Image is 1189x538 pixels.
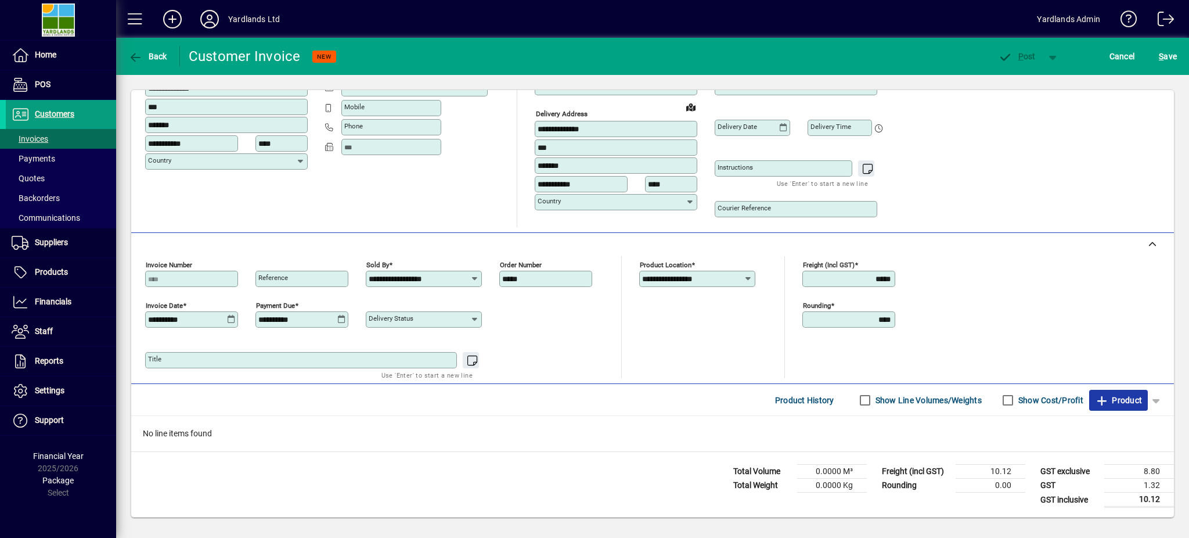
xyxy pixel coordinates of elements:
a: Backorders [6,188,116,208]
app-page-header-button: Back [116,46,180,67]
button: Add [154,9,191,30]
a: Knowledge Base [1112,2,1137,40]
span: Communications [12,213,80,223]
span: S [1159,52,1163,61]
button: Product History [770,390,839,411]
span: Cancel [1109,47,1135,66]
span: ost [998,52,1036,61]
mat-label: Rounding [803,302,831,310]
mat-label: Order number [500,261,542,269]
a: Payments [6,149,116,168]
button: Post [992,46,1042,67]
span: Quotes [12,174,45,183]
span: Staff [35,327,53,336]
span: Payments [12,154,55,163]
span: Invoices [12,134,48,144]
div: Customer Invoice [189,47,301,66]
td: 1.32 [1104,479,1174,493]
td: Freight (incl GST) [876,465,956,479]
td: GST inclusive [1035,493,1104,507]
span: POS [35,80,51,89]
td: 0.0000 M³ [797,465,867,479]
td: Rounding [876,479,956,493]
mat-label: Delivery date [718,123,757,131]
mat-hint: Use 'Enter' to start a new line [777,177,868,190]
a: Products [6,258,116,287]
td: 8.80 [1104,465,1174,479]
a: Reports [6,347,116,376]
div: No line items found [131,416,1174,451]
mat-label: Country [538,197,561,205]
span: Suppliers [35,238,68,247]
label: Show Line Volumes/Weights [873,394,982,406]
span: Settings [35,386,64,395]
label: Show Cost/Profit [1016,394,1083,406]
mat-label: Title [148,355,161,363]
span: Product [1095,391,1142,410]
a: Communications [6,208,116,228]
button: Back [125,46,170,67]
span: Support [35,415,64,425]
span: Financial Year [33,451,84,461]
mat-label: Reference [258,274,288,282]
a: Quotes [6,168,116,188]
mat-label: Product location [640,261,691,269]
a: Home [6,41,116,70]
td: Total Weight [727,479,797,493]
mat-label: Mobile [344,103,365,111]
span: NEW [317,53,332,60]
a: View on map [682,98,700,116]
mat-label: Freight (incl GST) [803,261,855,269]
mat-hint: Use 'Enter' to start a new line [381,368,473,382]
span: Reports [35,356,63,365]
a: Financials [6,288,116,317]
span: Back [128,52,167,61]
mat-label: Invoice date [146,302,183,310]
mat-label: Delivery time [810,123,851,131]
a: Support [6,406,116,435]
mat-label: Phone [344,122,363,130]
button: Product [1089,390,1148,411]
span: Financials [35,297,71,306]
span: P [1018,52,1024,61]
td: GST [1035,479,1104,493]
mat-label: Sold by [366,261,389,269]
span: Product History [775,391,834,410]
mat-label: Courier Reference [718,204,771,212]
mat-label: Country [148,156,171,164]
td: 10.12 [1104,493,1174,507]
a: Staff [6,317,116,346]
span: Backorders [12,193,60,203]
td: GST exclusive [1035,465,1104,479]
a: Settings [6,376,116,406]
button: Cancel [1107,46,1138,67]
mat-label: Instructions [718,163,753,171]
span: Products [35,267,68,277]
td: 10.12 [956,465,1025,479]
button: Profile [191,9,228,30]
span: ave [1159,47,1177,66]
td: Total Volume [727,465,797,479]
mat-label: Delivery status [369,314,413,322]
a: Logout [1149,2,1174,40]
span: Package [42,476,74,485]
span: Home [35,50,56,59]
td: 0.0000 Kg [797,479,867,493]
a: Suppliers [6,228,116,257]
mat-label: Payment due [256,302,295,310]
mat-label: Invoice number [146,261,192,269]
div: Yardlands Admin [1037,10,1100,28]
button: Save [1156,46,1180,67]
a: POS [6,70,116,99]
td: 0.00 [956,479,1025,493]
div: Yardlands Ltd [228,10,280,28]
a: Invoices [6,129,116,149]
span: Customers [35,109,74,119]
